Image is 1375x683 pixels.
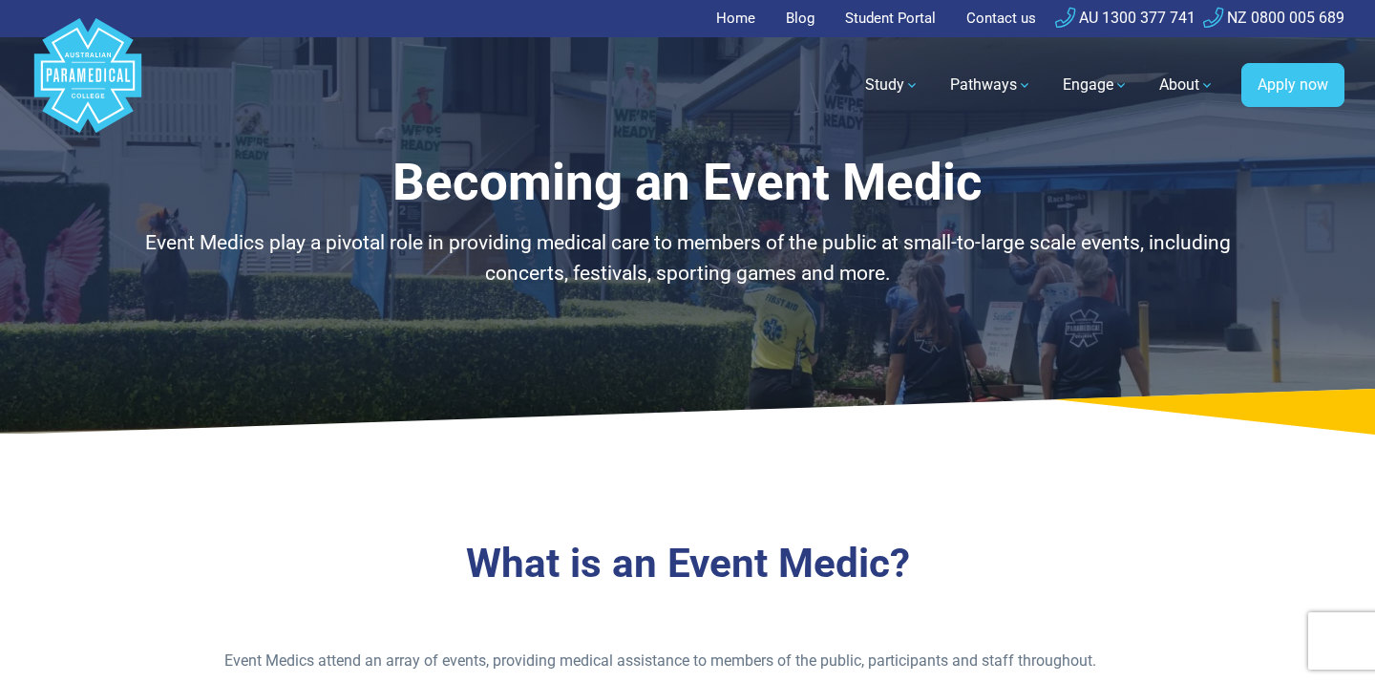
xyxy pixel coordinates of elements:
[1148,58,1226,112] a: About
[854,58,931,112] a: Study
[1241,63,1344,107] a: Apply now
[31,37,145,134] a: Australian Paramedical College
[224,650,1152,672] p: Event Medics attend an array of events, providing medical assistance to members of the public, pa...
[1055,9,1195,27] a: AU 1300 377 741
[129,540,1246,588] h3: What is an Event Medic?
[1051,58,1140,112] a: Engage
[1203,9,1344,27] a: NZ 0800 005 689
[939,58,1044,112] a: Pathways
[129,153,1246,213] h1: Becoming an Event Medic
[129,228,1246,288] p: Event Medics play a pivotal role in providing medical care to members of the public at small-to-l...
